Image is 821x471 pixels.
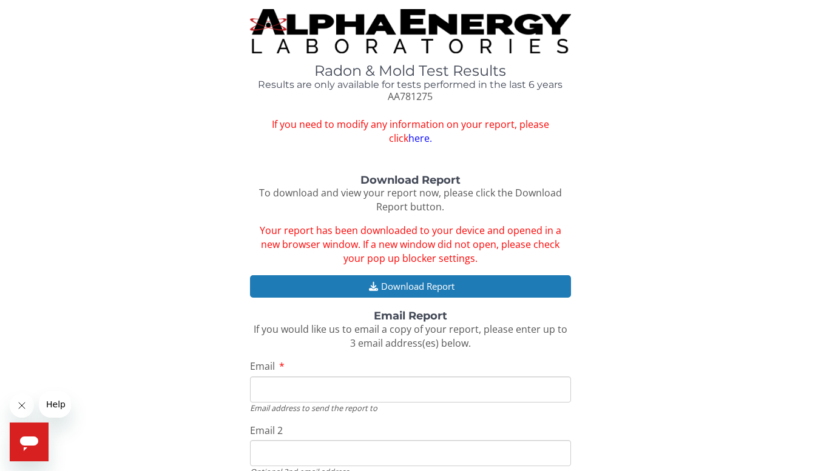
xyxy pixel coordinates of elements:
div: Email address to send the report to [250,403,571,413]
span: Email [250,359,275,373]
span: AA781275 [388,90,433,103]
span: If you need to modify any information on your report, please click [250,118,571,145]
h4: Results are only available for tests performed in the last 6 years [250,79,571,90]
iframe: Button to launch messaging window [10,423,49,461]
img: TightCrop.jpg [250,9,571,53]
span: To download and view your report now, please click the Download Report button. [259,186,562,213]
a: here. [408,132,432,145]
iframe: Close message [10,393,34,418]
h1: Radon & Mold Test Results [250,63,571,79]
iframe: Message from company [39,391,71,418]
strong: Email Report [374,309,447,322]
strong: Download Report [360,173,461,187]
span: Your report has been downloaded to your device and opened in a new browser window. If a new windo... [260,224,561,265]
span: If you would like us to email a copy of your report, please enter up to 3 email address(es) below. [254,322,567,350]
button: Download Report [250,275,571,298]
span: Email 2 [250,424,283,437]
